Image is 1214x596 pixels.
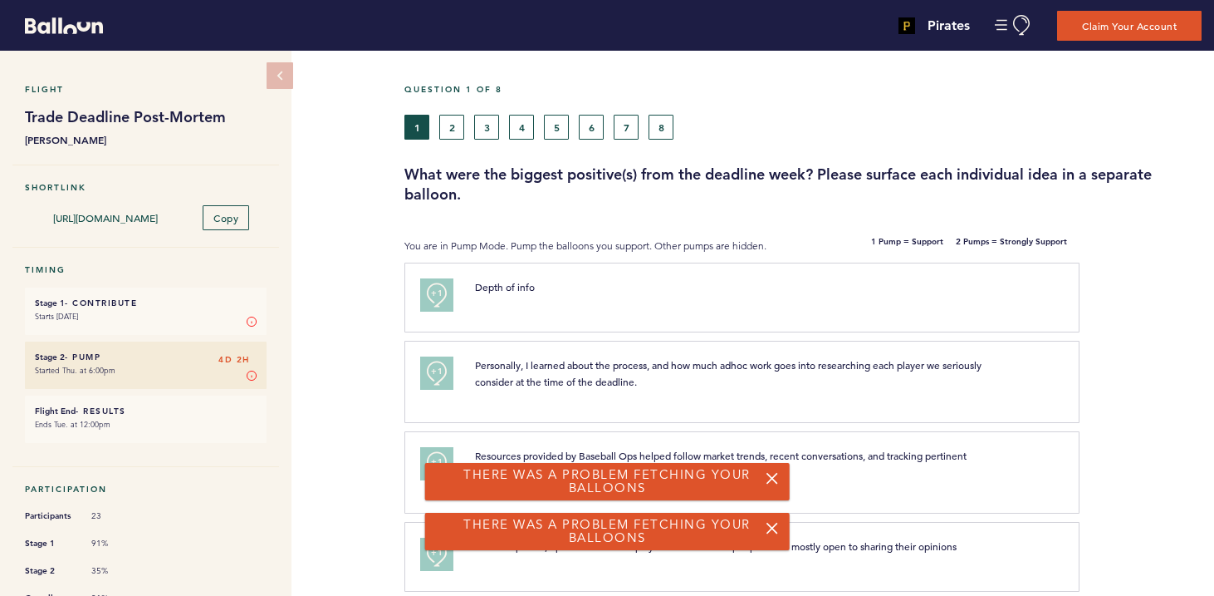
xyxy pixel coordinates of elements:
[35,311,78,322] time: Starts [DATE]
[404,115,429,140] button: 1
[474,115,499,140] button: 3
[25,535,75,552] span: Stage 1
[425,463,790,500] div: There was a problem fetching your balloons
[956,238,1067,254] b: 2 Pumps = Strongly Support
[25,484,267,495] h5: Participation
[25,182,267,193] h5: Shortlink
[420,357,453,390] button: +1
[35,406,257,416] h6: - Results
[475,449,969,479] span: Resources provided by Baseball Ops helped follow market trends, recent conversations, and trackin...
[25,264,267,275] h5: Timing
[995,15,1032,36] button: Manage Account
[1057,11,1202,41] button: Claim Your Account
[871,238,943,254] b: 1 Pump = Support
[35,298,65,308] small: Stage 1
[35,365,115,376] time: Started Thu. at 6:00pm
[25,563,75,579] span: Stage 2
[25,107,267,127] h1: Trade Deadline Post-Mortem
[91,565,141,577] span: 35%
[12,17,103,34] a: Balloon
[439,115,464,140] button: 2
[431,363,443,380] span: +1
[475,358,984,388] span: Personally, I learned about the process, and how much adhoc work goes into researching each playe...
[509,115,534,140] button: 4
[35,352,257,362] h6: - Pump
[420,447,453,480] button: +1
[420,538,453,571] button: +1
[35,406,76,416] small: Flight End
[431,454,443,470] span: +1
[420,278,453,312] button: +1
[25,17,103,34] svg: Balloon
[25,84,267,95] h5: Flight
[91,538,141,549] span: 91%
[25,508,75,525] span: Participants
[203,205,249,230] button: Copy
[404,165,1202,204] h3: What were the biggest positive(s) from the deadline week? Please surface each individual idea in ...
[25,131,267,148] b: [PERSON_NAME]
[431,285,443,302] span: +1
[35,419,110,430] time: Ends Tue. at 12:00pm
[91,510,141,522] span: 23
[649,115,673,140] button: 8
[928,16,970,36] h4: Pirates
[404,238,796,254] p: You are in Pump Mode. Pump the balloons you support. Other pumps are hidden.
[218,352,250,368] span: 4D 2H
[35,352,65,362] small: Stage 2
[544,115,569,140] button: 5
[35,298,257,308] h6: - Contribute
[213,211,238,224] span: Copy
[425,513,790,550] div: There was a problem fetching your balloons
[404,84,1202,95] h5: Question 1 of 8
[475,280,535,293] span: Depth of info
[614,115,639,140] button: 7
[579,115,604,140] button: 6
